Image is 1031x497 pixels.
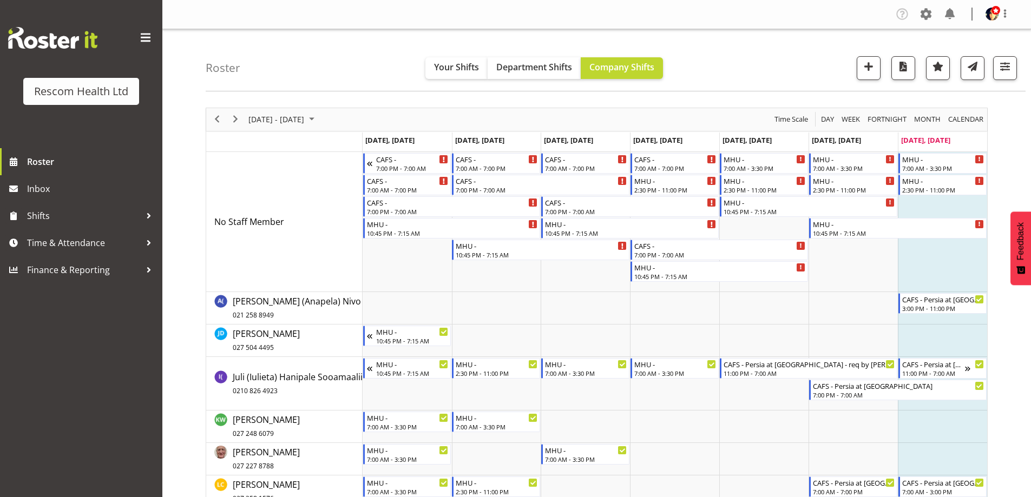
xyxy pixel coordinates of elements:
div: 2:30 PM - 11:00 PM [813,185,895,194]
span: Company Shifts [589,61,654,73]
div: 3:00 PM - 11:00 PM [902,304,984,313]
div: Liz Collett"s event - CAFS - Persia at Emerge House Begin From Sunday, August 24, 2025 at 7:00:00... [898,476,987,497]
button: Timeline Month [912,112,943,126]
button: Department Shifts [488,57,581,79]
div: Juli (Iulieta) Hanipale Sooamaalii"s event - MHU - Begin From Wednesday, August 20, 2025 at 7:00:... [541,358,629,379]
span: Time & Attendance [27,235,141,251]
button: Feedback - Show survey [1010,211,1031,285]
h4: Roster [206,62,240,74]
div: CAFS - Persia at [GEOGRAPHIC_DATA] [902,359,965,369]
span: Feedback [1016,222,1026,260]
div: Liz Collett"s event - MHU - Begin From Tuesday, August 19, 2025 at 2:30:00 PM GMT+12:00 Ends At T... [452,476,540,497]
span: [DATE], [DATE] [901,135,950,145]
div: MHU - [456,359,537,369]
div: 7:00 AM - 7:00 PM [367,185,449,194]
button: Next [228,112,243,126]
div: Juli (Iulieta) Hanipale Sooamaalii"s event - MHU - Begin From Sunday, August 17, 2025 at 10:45:00... [363,358,451,379]
td: Juli (Iulieta) Hanipale Sooamaalii resource [206,357,363,410]
div: 2:30 PM - 11:00 PM [634,185,716,194]
a: No Staff Member [214,215,284,228]
img: lisa-averill4ed0ba207759471a3c7c9c0bc18f64d8.png [986,8,999,21]
div: 7:00 AM - 7:00 PM [456,164,537,173]
div: No Staff Member"s event - MHU - Begin From Friday, August 22, 2025 at 10:45:00 PM GMT+12:00 Ends ... [720,196,897,217]
div: MHU - [545,445,627,455]
button: Timeline Week [840,112,862,126]
td: Judi Dunstan resource [206,324,363,357]
div: Kaye Wishart"s event - MHU - Begin From Tuesday, August 19, 2025 at 7:00:00 AM GMT+12:00 Ends At ... [452,412,540,432]
div: CAFS - [545,197,716,208]
div: MHU - [367,218,538,229]
div: CAFS - Persia at [GEOGRAPHIC_DATA] - req by [PERSON_NAME] [724,359,895,369]
div: No Staff Member"s event - CAFS - Begin From Thursday, August 21, 2025 at 7:00:00 AM GMT+12:00 End... [631,153,719,174]
span: calendar [947,112,984,126]
div: MHU - [367,445,449,455]
a: [PERSON_NAME]027 504 4495 [233,327,300,353]
div: MHU - [545,218,716,229]
button: Company Shifts [581,57,663,79]
div: 7:00 AM - 7:00 PM [634,164,716,173]
div: 7:00 AM - 3:30 PM [367,455,449,463]
div: CAFS - [367,197,538,208]
div: 10:45 PM - 7:15 AM [376,369,449,377]
button: Download a PDF of the roster according to the set date range. [891,56,915,80]
div: CAFS - Persia at [GEOGRAPHIC_DATA] [902,294,984,304]
div: 7:00 AM - 3:30 PM [813,164,895,173]
button: Fortnight [866,112,909,126]
button: Timeline Day [819,112,836,126]
div: Juli (Iulieta) Hanipale Sooamaalii"s event - CAFS - Persia at Emerge House Begin From Saturday, A... [809,380,987,400]
div: August 18 - 24, 2025 [245,108,321,131]
div: Ana (Anapela) Nivo"s event - CAFS - Persia at Emerge House Begin From Sunday, August 24, 2025 at ... [898,293,987,314]
div: 10:45 PM - 7:15 AM [813,229,984,237]
a: Juli (Iulieta) Hanipale Sooamaalii0210 826 4923 [233,370,363,396]
div: Juli (Iulieta) Hanipale Sooamaalii"s event - MHU - Begin From Tuesday, August 19, 2025 at 2:30:00... [452,358,540,379]
a: [PERSON_NAME]027 227 8788 [233,446,300,472]
div: CAFS - [545,154,627,164]
div: 7:00 AM - 3:30 PM [545,455,627,463]
div: 7:00 AM - 7:00 PM [813,487,895,496]
span: [PERSON_NAME] [233,328,300,353]
div: 2:30 PM - 11:00 PM [456,487,537,496]
div: MHU - [813,175,895,186]
div: 7:00 AM - 3:30 PM [634,369,716,377]
td: Ana (Anapela) Nivo resource [206,292,363,324]
div: 7:00 PM - 7:00 AM [376,164,449,173]
td: Kenneth Tunnicliff resource [206,443,363,475]
div: CAFS - [456,175,627,186]
span: [DATE] - [DATE] [247,112,305,126]
div: 7:00 AM - 3:30 PM [902,164,984,173]
span: Finance & Reporting [27,262,141,278]
div: MHU - [724,197,895,208]
button: Filter Shifts [993,56,1017,80]
button: Add a new shift [857,56,881,80]
div: CAFS - Persia at [GEOGRAPHIC_DATA] [813,380,984,391]
div: No Staff Member"s event - CAFS - Begin From Thursday, August 21, 2025 at 7:00:00 PM GMT+12:00 End... [631,240,808,260]
div: MHU - [376,326,449,337]
div: 7:00 PM - 7:00 AM [634,250,805,259]
div: MHU - [724,175,805,186]
div: 7:00 AM - 3:30 PM [456,422,537,431]
div: No Staff Member"s event - MHU - Begin From Sunday, August 24, 2025 at 7:00:00 AM GMT+12:00 Ends A... [898,153,987,174]
span: [DATE], [DATE] [365,135,415,145]
div: No Staff Member"s event - CAFS - Begin From Sunday, August 17, 2025 at 7:00:00 PM GMT+12:00 Ends ... [363,153,451,174]
div: CAFS - [634,154,716,164]
div: 10:45 PM - 7:15 AM [724,207,895,216]
div: No Staff Member"s event - MHU - Begin From Friday, August 22, 2025 at 7:00:00 AM GMT+12:00 Ends A... [720,153,808,174]
span: [DATE], [DATE] [633,135,682,145]
div: MHU - [456,477,537,488]
span: Inbox [27,181,157,197]
div: MHU - [634,359,716,369]
span: [DATE], [DATE] [544,135,593,145]
span: [PERSON_NAME] [233,446,300,471]
div: CAFS - Persia at [GEOGRAPHIC_DATA] [902,477,984,488]
span: Fortnight [866,112,908,126]
div: 2:30 PM - 11:00 PM [902,185,984,194]
div: 7:00 PM - 7:00 AM [545,207,716,216]
div: MHU - [376,359,449,369]
span: [DATE], [DATE] [455,135,504,145]
div: Kaye Wishart"s event - MHU - Begin From Monday, August 18, 2025 at 7:00:00 AM GMT+12:00 Ends At M... [363,412,451,432]
div: 10:45 PM - 7:15 AM [634,272,805,281]
span: [PERSON_NAME] (Anapela) Nivo [233,295,361,320]
div: No Staff Member"s event - CAFS - Begin From Wednesday, August 20, 2025 at 7:00:00 PM GMT+12:00 En... [541,196,719,217]
div: CAFS - [634,240,805,251]
div: Juli (Iulieta) Hanipale Sooamaalii"s event - CAFS - Persia at Emerge House Begin From Sunday, Aug... [898,358,987,379]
